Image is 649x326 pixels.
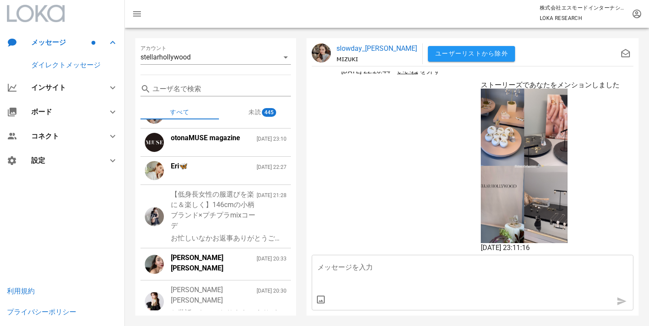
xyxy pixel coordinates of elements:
[145,255,164,274] img: yuisho_ri
[219,105,291,119] div: 未読
[31,156,97,165] div: 設定
[481,82,620,89] div: ストーリーズであなたをメンションしました
[140,105,219,119] div: すべて
[171,253,257,273] div: [PERSON_NAME] [PERSON_NAME]
[312,43,331,63] img: slowday_mizuki
[336,54,417,64] p: ᴍɪᴢᴜᴋɪ
[257,191,287,231] div: [DATE] 21:28
[171,189,257,231] div: 【低身長女性の服選びを楽に＆楽しく】146cmの小柄ブランド×プチプラmixコーデ
[31,108,97,116] div: ボード
[540,3,626,12] p: 株式会社エスモードインターナショナル
[31,83,97,92] div: インサイト
[145,207,164,226] img: caho146cm
[171,308,287,318] div: お世話になっております。 ありがとうございます。 チェックさせていただきますね。
[257,287,287,306] div: [DATE] 20:30
[316,294,326,305] button: prepend icon
[428,46,515,62] button: ユーザーリストから除外
[262,108,276,117] span: バッジ
[140,53,191,61] div: stellarhollywood
[540,14,626,23] p: LOKA RESEARCH
[481,244,530,251] div: [DATE] 23:11:16
[7,287,35,295] a: 利用規約
[257,163,287,171] div: [DATE] 22:27
[257,255,287,273] div: [DATE] 20:33
[7,308,76,316] a: プライバシーポリシー
[257,135,287,143] div: [DATE] 23:10
[31,132,97,140] div: コネクト
[140,50,291,64] div: アカウントstellarhollywood
[31,38,90,46] div: メッセージ
[145,161,164,180] img: choco1492
[341,68,390,75] div: [DATE] 22:26:44
[145,292,164,311] img: aoihamada
[171,133,240,143] div: otonaMUSE magazine
[435,50,508,58] span: ユーザーリストから除外
[336,43,417,54] p: slowday_mizuki
[171,161,188,171] div: Eri🦋
[171,285,257,306] div: [PERSON_NAME] [PERSON_NAME]
[31,61,101,69] a: ダイレクトメッセージ
[91,41,95,45] span: バッジ
[171,233,287,244] div: お忙しいなかお返事ありがとうございます！ そうですね！好みは違ってもファッションで大切にしている価値観が同じなのは 嬉しいことです。貴ブランドのフィロソフィーも皆とても共感しております。 これか...
[145,133,164,152] img: otonamuse
[336,43,417,54] a: slowday_[PERSON_NAME]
